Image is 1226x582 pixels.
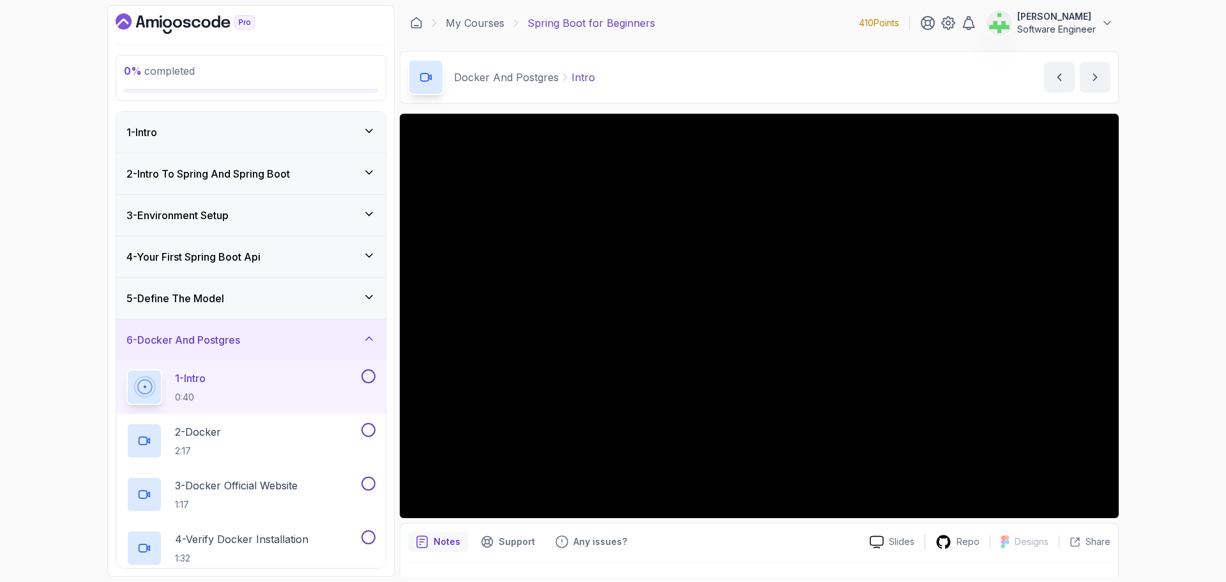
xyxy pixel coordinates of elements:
button: Support button [473,532,543,552]
button: 1-Intro [116,112,386,153]
span: completed [124,65,195,77]
button: 3-Docker Official Website1:17 [126,477,375,512]
button: 5-Define The Model [116,278,386,319]
p: Support [499,535,535,548]
button: 4-Your First Spring Boot Api [116,236,386,277]
h3: 5 - Define The Model [126,291,224,306]
p: Designs [1015,535,1048,548]
button: Share [1059,535,1110,548]
button: 2-Intro To Spring And Spring Boot [116,153,386,194]
iframe: To enrich screen reader interactions, please activate Accessibility in Grammarly extension settings [400,114,1119,518]
button: 1-Intro0:40 [126,369,375,405]
p: 410 Points [859,17,899,29]
h3: 1 - Intro [126,125,157,140]
p: 1 - Intro [175,371,206,386]
p: Docker And Postgres [454,70,559,85]
a: Dashboard [410,17,423,29]
button: 2-Docker2:17 [126,423,375,459]
iframe: To enrich screen reader interactions, please activate Accessibility in Grammarly extension settings [1147,502,1226,563]
h3: 6 - Docker And Postgres [126,332,240,348]
a: Repo [925,534,990,550]
p: 0:40 [175,391,206,404]
p: Repo [957,535,980,548]
button: 6-Docker And Postgres [116,319,386,360]
button: previous content [1044,62,1075,93]
p: Spring Boot for Beginners [527,15,655,31]
a: My Courses [446,15,504,31]
p: 1:32 [175,552,308,565]
h3: 2 - Intro To Spring And Spring Boot [126,166,290,181]
a: Slides [859,535,925,549]
p: 4 - Verify Docker Installation [175,532,308,547]
p: [PERSON_NAME] [1017,10,1096,23]
h3: 3 - Environment Setup [126,208,229,223]
button: 3-Environment Setup [116,195,386,236]
p: 2:17 [175,445,221,457]
button: user profile image[PERSON_NAME]Software Engineer [987,10,1114,36]
p: Software Engineer [1017,23,1096,36]
button: next content [1080,62,1110,93]
p: Share [1086,535,1110,548]
p: Notes [434,535,460,548]
p: 1:17 [175,498,298,511]
p: Slides [889,535,914,548]
p: Intro [571,70,595,85]
button: notes button [408,532,468,552]
p: Any issues? [573,535,627,548]
button: 4-Verify Docker Installation1:32 [126,530,375,566]
span: 0 % [124,65,142,77]
p: 2 - Docker [175,424,221,440]
button: Feedback button [548,532,635,552]
h3: 4 - Your First Spring Boot Api [126,249,261,264]
a: Dashboard [116,13,284,34]
img: user profile image [987,11,1011,35]
p: 3 - Docker Official Website [175,478,298,493]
